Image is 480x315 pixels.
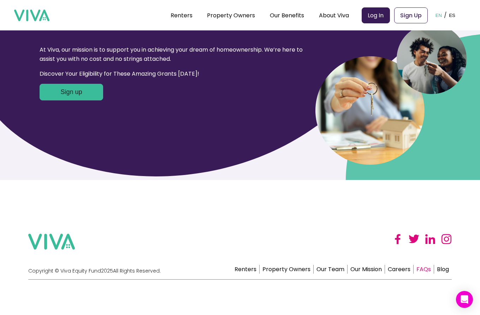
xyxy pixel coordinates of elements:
img: landlord holding key [315,56,425,164]
a: Careers [385,265,414,274]
a: Our Team [314,265,348,274]
div: Our Benefits [270,6,304,24]
img: twitter [409,234,419,244]
a: Renters [171,11,192,19]
p: / [444,10,447,21]
button: EN [433,4,444,26]
a: Renters [232,265,260,274]
img: facebook [392,234,403,244]
button: Sign up [40,84,103,100]
a: Our Mission [348,265,385,274]
p: Discover Your Eligibility for These Amazing Grants [DATE]! [40,69,307,78]
img: couple holding key [397,24,467,94]
a: Sign up [40,88,103,96]
a: Property Owners [260,265,314,274]
img: instagram [441,234,452,244]
p: At Viva, our mission is to support you in achieving your dream of homeownership. We’re here to as... [40,45,307,63]
a: Property Owners [207,11,255,19]
a: Log In [362,7,390,23]
div: Open Intercom Messenger [456,291,473,308]
img: viva [14,10,49,22]
div: About Viva [319,6,349,24]
a: Sign Up [394,7,428,23]
a: FAQs [414,265,434,274]
button: ES [447,4,457,26]
p: Copyright © Viva Equity Fund 2025 All Rights Reserved. [28,268,161,274]
img: linked in [425,234,435,244]
img: viva [28,234,75,250]
a: Blog [434,265,452,274]
img: green blob [345,34,480,313]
